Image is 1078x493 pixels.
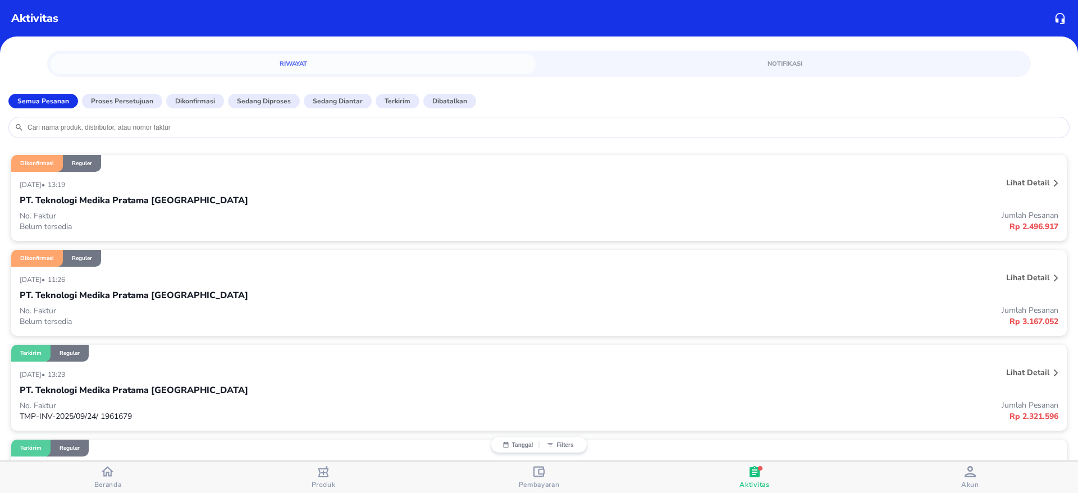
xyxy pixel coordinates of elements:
button: Sedang diproses [228,94,300,108]
p: Belum tersedia [20,221,539,232]
p: Rp 2.496.917 [539,221,1058,232]
p: Reguler [72,254,92,262]
p: [DATE] • [20,370,48,379]
p: Reguler [60,349,80,357]
button: Filters [539,441,581,448]
input: Cari nama produk, distributor, atau nomor faktur [26,123,1063,132]
button: Tanggal [497,441,539,448]
p: Lihat detail [1006,177,1049,188]
p: Dikonfirmasi [175,96,215,106]
button: Produk [216,462,431,493]
p: 11:26 [48,275,68,284]
p: Terkirim [20,349,42,357]
p: Jumlah Pesanan [539,400,1058,410]
p: Jumlah Pesanan [539,305,1058,316]
button: Terkirim [376,94,419,108]
p: Lihat detail [1006,367,1049,378]
button: Proses Persetujuan [82,94,162,108]
span: Pembayaran [519,480,560,489]
button: Pembayaran [431,462,647,493]
p: Rp 3.167.052 [539,316,1058,327]
p: PT. Teknologi Medika Pratama [GEOGRAPHIC_DATA] [20,289,248,302]
p: No. Faktur [20,400,539,411]
p: Belum tersedia [20,316,539,327]
p: Rp 2.321.596 [539,410,1058,422]
p: Semua Pesanan [17,96,69,106]
a: Riwayat [51,54,536,74]
button: Sedang diantar [304,94,372,108]
p: Reguler [72,159,92,167]
p: Proses Persetujuan [91,96,153,106]
p: 13:23 [48,370,68,379]
span: Aktivitas [739,480,769,489]
p: Dikonfirmasi [20,159,54,167]
p: Terkirim [385,96,410,106]
p: TMP-INV-2025/09/24/ 1961679 [20,411,539,422]
p: Aktivitas [11,10,58,27]
span: Riwayat [57,58,529,69]
p: 13:19 [48,180,68,189]
p: [DATE] • [20,180,48,189]
button: Dibatalkan [423,94,476,108]
p: Lihat detail [1006,272,1049,283]
p: [DATE] • [20,275,48,284]
p: PT. Teknologi Medika Pratama [GEOGRAPHIC_DATA] [20,384,248,397]
p: Dibatalkan [432,96,467,106]
p: No. Faktur [20,305,539,316]
span: Beranda [94,480,122,489]
p: PT. Teknologi Medika Pratama [GEOGRAPHIC_DATA] [20,194,248,207]
p: Sedang diproses [237,96,291,106]
button: Aktivitas [647,462,862,493]
span: Akun [961,480,979,489]
p: Jumlah Pesanan [539,210,1058,221]
p: Sedang diantar [313,96,363,106]
span: Produk [312,480,336,489]
button: Semua Pesanan [8,94,78,108]
span: Notifikasi [549,58,1021,69]
p: No. Faktur [20,211,539,221]
div: simple tabs [47,51,1031,74]
button: Akun [862,462,1078,493]
p: Dikonfirmasi [20,254,54,262]
a: Notifikasi [542,54,1027,74]
button: Dikonfirmasi [166,94,224,108]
